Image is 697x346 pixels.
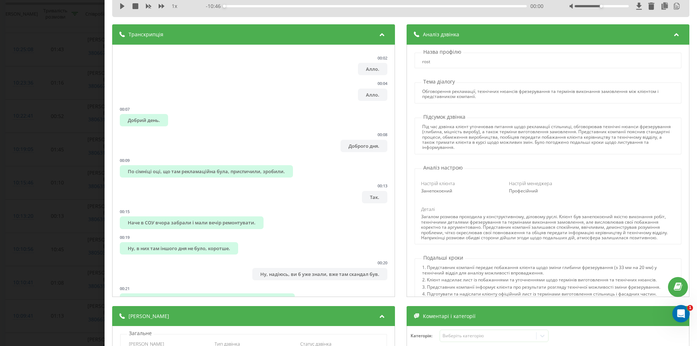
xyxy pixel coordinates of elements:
span: 00:00 [530,3,543,10]
div: 00:15 [120,209,130,214]
p: Аналіз настрою [421,164,465,171]
div: Accessibility label [600,5,603,8]
div: По сімніці оці, що там рекламаційна була, приспичили, зробили. [120,165,293,178]
div: Так. [362,191,387,203]
span: Транскрипція [129,31,163,38]
div: 00:20 [378,260,387,265]
div: Accessibility label [223,5,226,8]
div: 00:08 [378,132,387,137]
div: 1. Представник компанії передає побажання клієнта щодо зміни глибини фрезерування (з 33 мм на 20 ... [422,265,673,277]
div: Алло. [358,63,387,75]
div: 00:13 [378,183,387,188]
div: 00:21 [120,286,130,291]
iframe: Intercom live chat [672,305,690,322]
div: 00:19 [120,235,130,240]
div: Наче в СОУ вчора забрали і мали вечір ремонтувати. [120,216,264,229]
div: rost [422,59,430,64]
span: Настрій менеджера [509,180,552,187]
p: Назва профілю [421,48,463,56]
div: Ну, в них там іншого дня не було, коротше. [120,242,238,255]
div: Занепокоєний [421,188,499,194]
span: Коментарі і категорії [423,313,476,320]
div: 00:09 [120,158,130,163]
div: 00:02 [378,55,387,61]
span: - 10:46 [206,3,224,10]
p: Тема діалогу [421,78,457,85]
div: 00:04 [378,81,387,86]
span: 1 x [172,3,177,10]
div: Алло. [358,89,387,101]
div: Загалом розмова проходила у конструктивному, діловому руслі. Клієнт був занепокоєний якістю викон... [421,214,674,240]
span: [PERSON_NAME] [129,313,169,320]
span: Аналіз дзвінка [423,31,459,38]
div: Професійний [509,188,587,194]
div: Ну, надіюсь, ви б уже знали, вже там скандал був. [252,268,387,280]
div: Поки нам фідбек не дали, ну, я думаю, якби там щось було не так, ми б вже всі знали. [120,293,295,312]
h4: Категорія : [411,333,440,338]
span: 1 [687,305,693,311]
div: Під час дзвінка клієнт уточнював питання щодо рекламації стільниці, обговорював технічні нюанси ф... [422,124,673,150]
span: Деталі [421,206,435,212]
span: Настрій клієнта [421,180,455,187]
p: Подальші кроки [421,254,465,261]
div: Виберіть категорію [443,333,533,339]
div: 3. Представник компанії інформує клієнта про результати розгляду технічної можливості зміни фрезе... [422,285,673,292]
div: 2. Клієнт надсилає лист із побажаннями та уточненнями щодо термінів виготовлення та технічних нюа... [422,277,673,284]
div: Доброго дня. [341,140,387,152]
div: 00:07 [120,106,130,112]
div: Обговорення рекламації, технічних нюансів фрезерування та термінів виконання замовлення між клієн... [422,89,673,99]
p: Загальне [127,330,154,337]
div: Добрий день. [120,114,168,126]
div: 4. Підготувати та надіслати клієнту офіційний лист із термінами виготовлення стільниць і фасадних... [422,292,673,298]
p: Підсумок дзвінка [421,113,467,121]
